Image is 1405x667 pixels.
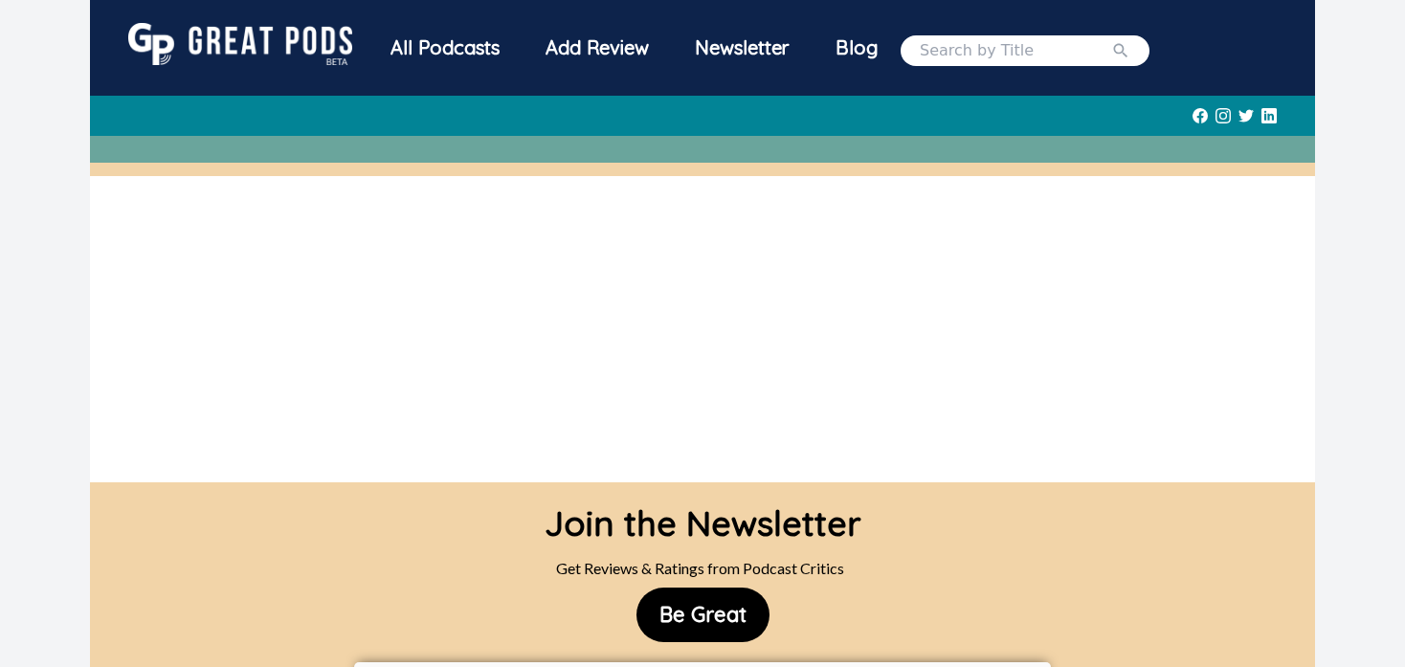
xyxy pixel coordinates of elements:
div: Join the Newsletter [545,482,861,549]
a: Blog [813,23,901,73]
button: Be Great [636,588,769,642]
input: Search by Title [920,39,1111,62]
a: Add Review [523,23,672,73]
a: All Podcasts [368,23,523,78]
div: Newsletter [672,23,813,73]
img: GreatPods [128,23,352,65]
a: Newsletter [672,23,813,78]
div: Get Reviews & Ratings from Podcast Critics [545,549,861,588]
div: All Podcasts [368,23,523,73]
